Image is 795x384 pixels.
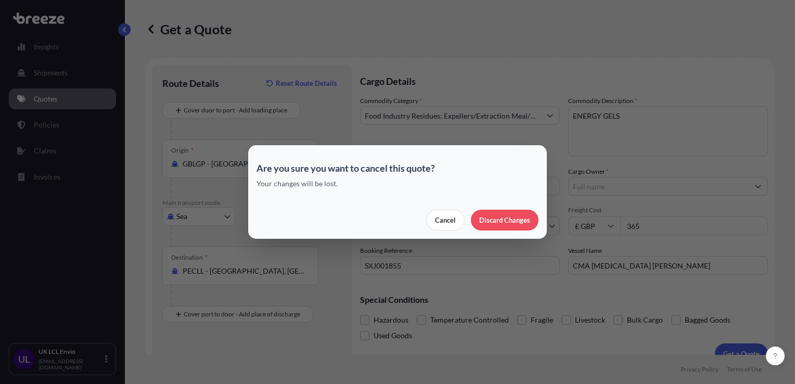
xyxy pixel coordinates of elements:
[435,215,456,225] p: Cancel
[426,210,465,231] button: Cancel
[479,215,530,225] p: Discard Changes
[471,210,538,231] button: Discard Changes
[257,178,538,189] p: Your changes will be lost.
[257,162,538,174] p: Are you sure you want to cancel this quote?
